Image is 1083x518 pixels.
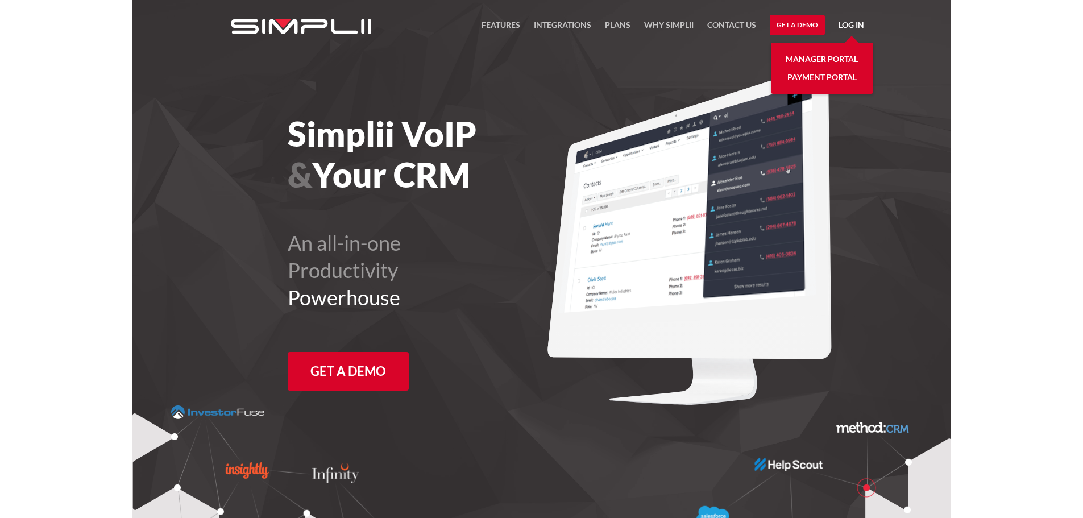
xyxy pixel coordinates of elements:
a: Payment Portal [787,68,857,86]
a: Get a Demo [288,352,409,391]
a: Log in [839,18,864,35]
a: Plans [605,18,630,39]
a: Get a Demo [770,15,825,35]
a: Manager Portal [786,50,858,68]
img: Simplii [231,19,371,34]
h1: Simplii VoIP Your CRM [288,113,604,195]
h2: An all-in-one Productivity [288,229,604,311]
span: Powerhouse [288,285,400,310]
a: Why Simplii [644,18,694,39]
a: FEATURES [482,18,520,39]
span: & [288,154,312,195]
a: Integrations [534,18,591,39]
a: Contact US [707,18,756,39]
